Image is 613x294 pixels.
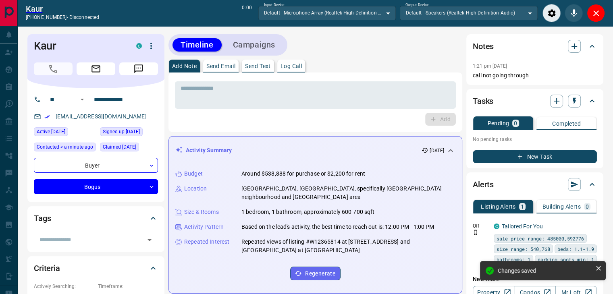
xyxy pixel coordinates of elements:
[498,267,592,274] div: Changes saved
[34,143,96,154] div: Mon Sep 15 2025
[290,267,341,280] button: Regenerate
[184,184,207,193] p: Location
[100,143,158,154] div: Thu Sep 11 2025
[473,95,493,108] h2: Tasks
[473,71,597,80] p: call not going through
[34,283,94,290] p: Actively Searching:
[473,178,494,191] h2: Alerts
[34,209,158,228] div: Tags
[34,262,60,275] h2: Criteria
[184,223,224,231] p: Activity Pattern
[172,38,222,52] button: Timeline
[405,2,428,8] label: Output Device
[26,14,99,21] p: [PHONE_NUMBER] -
[400,6,538,20] div: Default - Speakers (Realtek High Definition Audio)
[34,39,124,52] h1: Kaur
[56,113,147,120] a: [EMAIL_ADDRESS][DOMAIN_NAME]
[103,143,136,151] span: Claimed [DATE]
[34,212,51,225] h2: Tags
[473,133,597,145] p: No pending tasks
[206,63,235,69] p: Send Email
[184,238,229,246] p: Repeated Interest
[494,224,499,229] div: condos.ca
[552,121,581,126] p: Completed
[184,208,219,216] p: Size & Rooms
[473,40,494,53] h2: Notes
[497,255,530,263] span: bathrooms: 1
[186,146,232,155] p: Activity Summary
[34,127,96,139] div: Tue Sep 09 2025
[473,150,597,163] button: New Task
[565,4,583,22] div: Mute
[37,143,93,151] span: Contacted < a minute ago
[473,37,597,56] div: Notes
[430,147,444,154] p: [DATE]
[264,2,285,8] label: Input Device
[44,114,50,120] svg: Email Verified
[34,62,73,75] span: Call
[34,158,158,173] div: Buyer
[172,63,197,69] p: Add Note
[34,179,158,194] div: Bogus
[538,255,594,263] span: parking spots min: 1
[473,175,597,194] div: Alerts
[521,204,524,209] p: 1
[281,63,302,69] p: Log Call
[77,62,115,75] span: Email
[497,234,584,242] span: sale price range: 485000,592776
[586,204,589,209] p: 0
[241,208,374,216] p: 1 bedroom, 1 bathroom, approximately 600-700 sqft
[473,230,478,235] svg: Push Notification Only
[34,259,158,278] div: Criteria
[514,120,517,126] p: 0
[37,128,65,136] span: Active [DATE]
[242,4,251,22] p: 0:00
[487,120,509,126] p: Pending
[258,6,396,20] div: Default - Microphone Array (Realtek High Definition Audio)
[26,4,99,14] a: Kaur
[481,204,516,209] p: Listing Alerts
[497,245,550,253] span: size range: 540,768
[175,143,455,158] div: Activity Summary[DATE]
[502,223,543,230] a: Tailored For You
[245,63,271,69] p: Send Text
[100,127,158,139] div: Tue Sep 09 2025
[241,184,455,201] p: [GEOGRAPHIC_DATA], [GEOGRAPHIC_DATA], specifically [GEOGRAPHIC_DATA] neighbourhood and [GEOGRAPHI...
[69,14,99,20] span: disconnected
[241,223,434,231] p: Based on the lead's activity, the best time to reach out is: 12:00 PM - 1:00 PM
[98,283,158,290] p: Timeframe:
[473,222,489,230] p: Off
[103,128,140,136] span: Signed up [DATE]
[77,95,87,104] button: Open
[225,38,283,52] button: Campaigns
[241,238,455,255] p: Repeated views of listing #W12365814 at [STREET_ADDRESS] and [GEOGRAPHIC_DATA] at [GEOGRAPHIC_DATA]
[119,62,158,75] span: Message
[241,170,365,178] p: Around $538,888 for purchase or $2,200 for rent
[542,204,581,209] p: Building Alerts
[542,4,561,22] div: Audio Settings
[184,170,203,178] p: Budget
[587,4,605,22] div: Close
[136,43,142,49] div: condos.ca
[557,245,594,253] span: beds: 1.1-1.9
[144,234,155,246] button: Open
[473,63,507,69] p: 1:21 pm [DATE]
[473,275,597,284] p: New Alert:
[473,91,597,111] div: Tasks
